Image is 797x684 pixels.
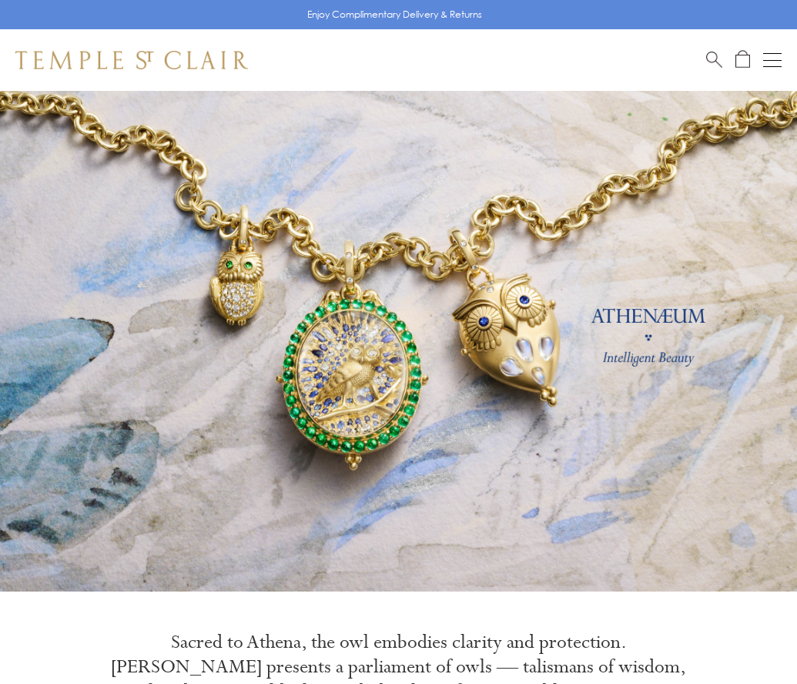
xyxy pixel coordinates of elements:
p: Enjoy Complimentary Delivery & Returns [307,7,482,22]
img: Temple St. Clair [15,51,248,69]
a: Open Shopping Bag [735,50,750,69]
button: Open navigation [763,51,782,69]
a: Search [706,50,722,69]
